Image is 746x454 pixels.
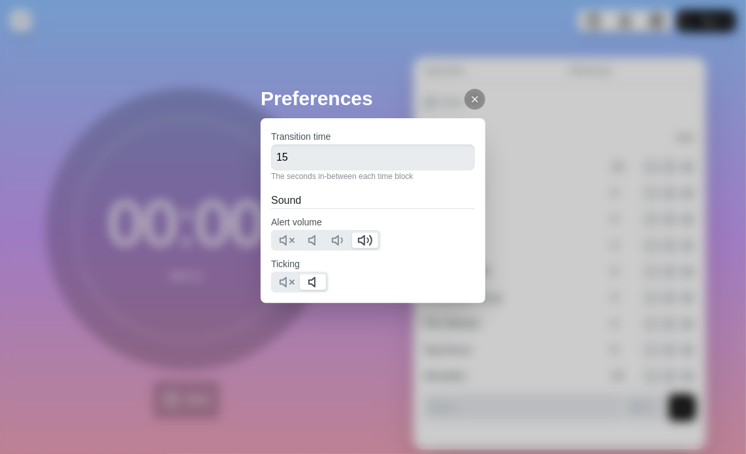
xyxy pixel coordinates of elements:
label: Transition time [271,131,331,142]
label: Ticking [271,259,300,269]
h2: Preferences [261,84,485,113]
p: The seconds in-between each time block [271,170,475,182]
h2: Sound [271,193,475,208]
label: Alert volume [271,217,322,227]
